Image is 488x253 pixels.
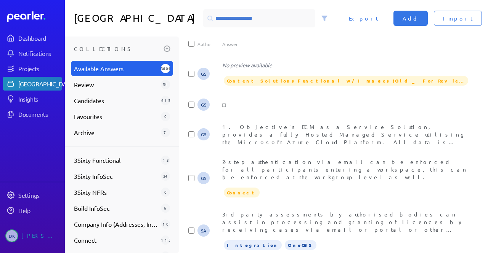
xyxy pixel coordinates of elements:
div: □ [222,101,469,108]
div: 1. Objective’s ECM as a Service Solution, provides a fully Hosted Managed Service utilising the M... [222,123,469,146]
span: 3Sixty Functional [74,156,158,165]
div: 615 [161,96,170,105]
h1: [GEOGRAPHIC_DATA] [74,9,200,27]
a: Help [3,204,62,217]
span: Content Solutions Functional w/Images (Old _ For Review) [224,76,468,86]
div: 7 [161,128,170,137]
span: Connect [74,235,158,245]
span: Connect [224,188,260,197]
div: 10 [161,220,170,229]
div: 34 [161,172,170,181]
a: Dashboard [7,11,62,22]
a: Projects [3,62,62,75]
button: Export [340,11,387,26]
div: 115 [161,235,170,245]
span: Integration [224,240,282,250]
span: Build InfoSec [74,204,158,213]
a: Insights [3,92,62,106]
div: 3601 [161,64,170,73]
span: Add [403,14,419,22]
a: DK[PERSON_NAME] [3,226,62,245]
button: Import [434,11,482,26]
span: Gary Somerville [197,128,210,140]
span: Company Info (Addresses, Insurance, etc) [74,220,158,229]
div: 3rd party assessments by authorised bodies can assist in processing and granting of licences by r... [222,210,469,233]
div: 2-step authentication via email can be enforced for all participants entering a workspace, this c... [222,158,469,181]
div: Help [18,207,61,214]
div: 0 [161,112,170,121]
div: Settings [18,191,61,199]
span: Steve Ackermann [197,224,210,237]
span: Dan Kilgallon [5,229,18,242]
span: Favourites [74,112,158,121]
div: Insights [18,95,61,103]
div: 6 [161,204,170,213]
span: No preview available [222,62,272,68]
div: Answer [222,41,469,47]
div: 0 [161,188,170,197]
span: Archive [74,128,158,137]
span: Export [349,14,378,22]
div: Projects [18,65,61,72]
span: Import [443,14,473,22]
a: Documents [3,107,62,121]
div: 13 [161,156,170,165]
span: OneCBS [285,240,316,250]
span: Available Answers [74,64,158,73]
div: Notifications [18,49,61,57]
span: Candidates [74,96,158,105]
span: Gary Somerville [197,68,210,80]
div: [GEOGRAPHIC_DATA] [18,80,75,88]
button: Add [393,11,428,26]
span: Gary Somerville [197,99,210,111]
h3: Collections [74,43,161,55]
a: [GEOGRAPHIC_DATA] [3,77,62,91]
div: 51 [161,80,170,89]
span: Review [74,80,158,89]
span: 3Sixty NFRs [74,188,158,197]
a: Notifications [3,46,62,60]
div: Documents [18,110,61,118]
div: Dashboard [18,34,61,42]
div: [PERSON_NAME] [21,229,59,242]
span: 3Sixty InfoSec [74,172,158,181]
a: Dashboard [3,31,62,45]
a: Settings [3,188,62,202]
div: Author [197,41,222,47]
span: Gary Somerville [197,172,210,184]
